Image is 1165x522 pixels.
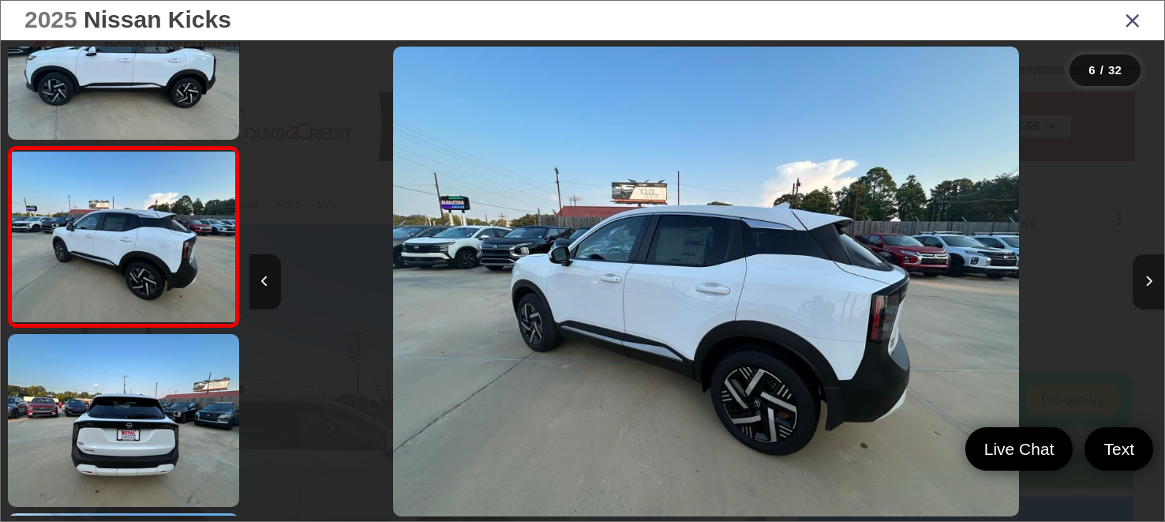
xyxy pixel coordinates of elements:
[1125,9,1141,30] i: Close gallery
[1096,438,1142,460] span: Text
[9,152,237,322] img: 2025 Nissan Kicks SV
[1084,427,1153,471] a: Text
[24,6,77,32] span: 2025
[1088,63,1095,77] span: 6
[6,332,242,509] img: 2025 Nissan Kicks SV
[1133,254,1164,310] button: Next image
[1099,65,1105,76] span: /
[84,6,231,32] span: Nissan Kicks
[965,427,1073,471] a: Live Chat
[976,438,1062,460] span: Live Chat
[1108,63,1122,77] span: 32
[393,47,1019,516] img: 2025 Nissan Kicks SV
[249,47,1163,516] div: 2025 Nissan Kicks SV 5
[249,254,281,310] button: Previous image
